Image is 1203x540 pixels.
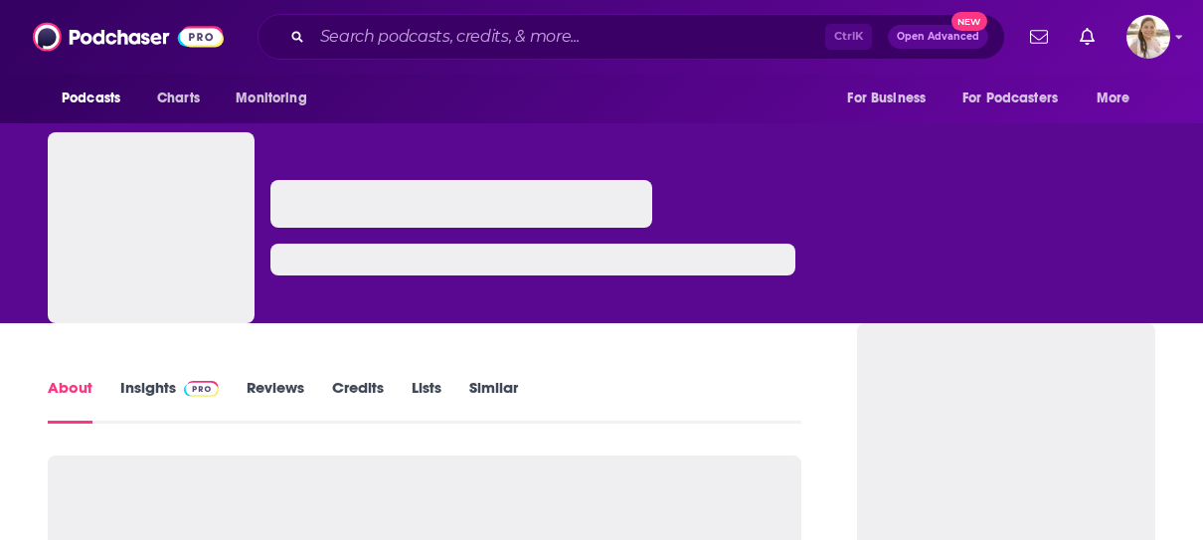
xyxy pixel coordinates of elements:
span: More [1097,85,1130,112]
span: Ctrl K [825,24,872,50]
span: New [951,12,987,31]
span: For Business [847,85,926,112]
img: Podchaser - Follow, Share and Rate Podcasts [33,18,224,56]
a: Credits [332,378,384,424]
a: Reviews [247,378,304,424]
a: InsightsPodchaser Pro [120,378,219,424]
div: Search podcasts, credits, & more... [258,14,1005,60]
button: Show profile menu [1126,15,1170,59]
a: Show notifications dropdown [1022,20,1056,54]
a: Similar [469,378,518,424]
button: open menu [1083,80,1155,117]
a: Show notifications dropdown [1072,20,1103,54]
a: Lists [412,378,441,424]
a: About [48,378,92,424]
button: open menu [833,80,950,117]
button: Open AdvancedNew [888,25,988,49]
a: Charts [144,80,212,117]
input: Search podcasts, credits, & more... [312,21,825,53]
span: Open Advanced [897,32,979,42]
img: Podchaser Pro [184,381,219,397]
span: Logged in as acquavie [1126,15,1170,59]
span: Charts [157,85,200,112]
span: Monitoring [236,85,306,112]
button: open menu [949,80,1087,117]
span: Podcasts [62,85,120,112]
button: open menu [48,80,146,117]
button: open menu [222,80,332,117]
span: For Podcasters [962,85,1058,112]
img: User Profile [1126,15,1170,59]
